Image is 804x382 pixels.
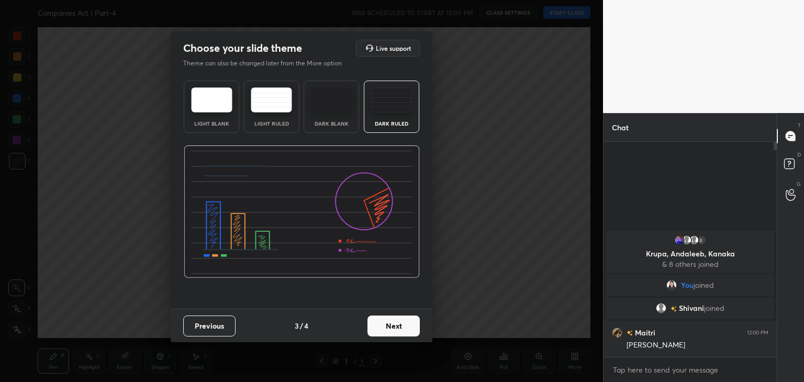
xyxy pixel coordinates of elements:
img: default.png [689,235,699,245]
h6: Maitri [633,327,655,338]
span: Shivani [679,304,704,312]
p: T [798,121,801,129]
h2: Choose your slide theme [183,41,302,55]
p: & 8 others joined [612,260,768,268]
img: 1d9caf79602a43199c593e4a951a70c3.jpg [666,280,677,290]
p: Krupa, Andaleeb, Kanaka [612,250,768,258]
button: Next [367,316,420,336]
div: Light Blank [191,121,232,126]
button: Previous [183,316,236,336]
img: default.png [682,235,692,245]
p: G [797,180,801,188]
h4: 4 [304,320,308,331]
img: darkRuledTheme.de295e13.svg [371,87,412,113]
span: joined [704,304,724,312]
div: Light Ruled [251,121,293,126]
img: no-rating-badge.077c3623.svg [627,330,633,336]
div: [PERSON_NAME] [627,340,768,351]
img: no-rating-badge.077c3623.svg [671,306,677,312]
div: 8 [696,235,707,245]
img: darkTheme.f0cc69e5.svg [311,87,352,113]
p: Chat [604,114,637,141]
img: default.png [656,303,666,313]
h4: 3 [295,320,299,331]
div: 12:00 PM [747,330,768,336]
div: grid [604,229,777,357]
span: You [681,281,694,289]
div: Dark Ruled [371,121,412,126]
h4: / [300,320,303,331]
img: lightTheme.e5ed3b09.svg [191,87,232,113]
img: lightRuledTheme.5fabf969.svg [251,87,292,113]
img: darkRuledThemeBanner.864f114c.svg [184,145,420,278]
p: Theme can also be changed later from the More option [183,59,353,68]
p: D [797,151,801,159]
img: ad4047ff7b414626837a6f128a8734e9.jpg [674,235,685,245]
div: Dark Blank [310,121,352,126]
img: 9aa3c23c967949619fc88b559721ce75.jpg [612,328,622,338]
span: joined [694,281,714,289]
h5: Live support [376,45,411,51]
